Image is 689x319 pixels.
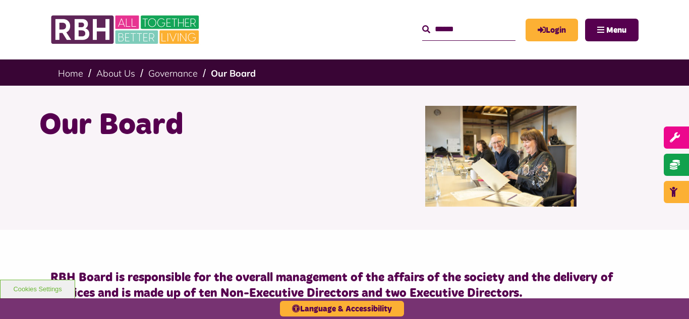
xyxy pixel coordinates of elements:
[280,301,404,316] button: Language & Accessibility
[39,106,337,145] h1: Our Board
[50,10,202,49] img: RBH
[606,26,626,34] span: Menu
[644,274,689,319] iframe: Netcall Web Assistant for live chat
[148,68,198,79] a: Governance
[211,68,256,79] a: Our Board
[526,19,578,41] a: MyRBH
[50,270,639,301] h4: RBH Board is responsible for the overall management of the affairs of the society and the deliver...
[96,68,135,79] a: About Us
[585,19,639,41] button: Navigation
[58,68,83,79] a: Home
[425,106,577,207] img: RBH Board 1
